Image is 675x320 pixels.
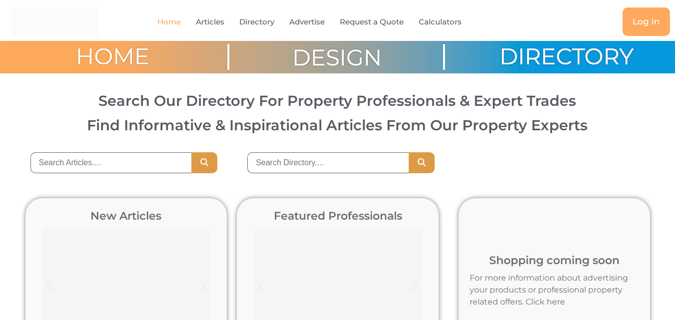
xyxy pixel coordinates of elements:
[30,152,192,173] input: Search Articles....
[157,10,181,33] a: Home
[470,272,639,308] p: For more information about advertising your products or professional property related offers. Cli...
[419,10,462,33] a: Calculators
[138,10,504,33] nav: Menu
[192,275,214,298] div: Next
[249,211,426,222] h2: Featured Professionals
[247,152,409,173] input: Search Directory....
[249,275,272,298] div: Previous
[289,10,325,33] a: Advertise
[191,152,217,173] button: Search
[38,211,215,222] h2: New Articles
[239,10,274,33] a: Directory
[409,152,435,173] button: Search
[38,275,60,298] div: Previous
[16,93,659,108] h2: Search Our Directory For Property Professionals & Expert Trades
[464,255,645,266] h2: Shopping coming soon
[623,7,670,36] a: Log in
[404,275,426,298] div: Next
[16,118,659,132] h3: Find Informative & Inspirational Articles From Our Property Experts
[340,10,404,33] a: Request a Quote
[196,10,224,33] a: Articles
[633,17,660,26] span: Log in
